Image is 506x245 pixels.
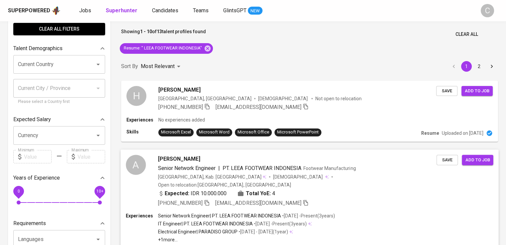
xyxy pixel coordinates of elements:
[121,62,138,70] p: Sort By
[106,7,139,15] a: Superhunter
[303,165,356,171] span: Footwear Manufacturing
[93,60,103,69] button: Open
[158,200,203,206] span: [PHONE_NUMBER]
[223,165,301,171] span: PT. LEEA FOOTWEAR INDONESIA
[461,86,493,96] button: Add to job
[199,129,230,135] div: Microsoft Word
[315,95,362,102] p: Not open to relocation
[253,220,306,227] p: • [DATE] - Present ( 3 years )
[455,30,478,39] span: Clear All
[461,61,472,72] button: page 1
[158,104,203,110] span: [PHONE_NUMBER]
[121,28,206,41] p: Showing of talent profiles found
[465,156,490,164] span: Add to job
[440,156,454,164] span: Save
[223,7,247,14] span: GlintsGPT
[439,87,454,95] span: Save
[79,7,91,14] span: Jobs
[465,87,489,95] span: Add to job
[193,7,209,14] span: Teams
[96,189,103,194] span: 10+
[447,61,498,72] nav: pagination navigation
[13,171,105,185] div: Years of Experience
[246,189,270,197] b: Total YoE:
[421,130,439,136] p: Resume
[158,86,201,94] span: [PERSON_NAME]
[223,7,262,15] a: GlintsGPT NEW
[158,189,227,197] div: IDR 10.000.000
[272,189,275,197] span: 4
[13,44,63,52] p: Talent Demographics
[158,228,238,235] p: Electrical Engineer | PARADISO GROUP
[13,217,105,230] div: Requirements
[126,128,158,135] p: Skills
[481,4,494,17] div: C
[158,220,253,227] p: IT Engineer | PT. LEEA FOOTWEAR INDONESIA
[13,23,105,35] button: Clear All filters
[158,117,205,123] p: No experiences added
[152,7,178,14] span: Candidates
[248,8,262,14] span: NEW
[273,173,324,180] span: [DEMOGRAPHIC_DATA]
[158,181,291,188] p: Open to relocation : [GEOGRAPHIC_DATA], [GEOGRAPHIC_DATA]
[218,164,220,172] span: |
[158,173,266,180] div: [GEOGRAPHIC_DATA], Kab. [GEOGRAPHIC_DATA]
[161,129,191,135] div: Microsoft Excel
[436,86,457,96] button: Save
[277,129,319,135] div: Microsoft PowerPoint
[158,165,216,171] span: Senior Network Engineer
[120,45,206,51] span: Resume : " LEEA FOOTWEAR INDONESIA"
[216,104,301,110] span: [EMAIL_ADDRESS][DOMAIN_NAME]
[78,150,105,163] input: Value
[238,228,288,235] p: • [DATE] - [DATE] ( 1 year )
[121,81,498,142] a: H[PERSON_NAME][GEOGRAPHIC_DATA], [GEOGRAPHIC_DATA][DEMOGRAPHIC_DATA] Not open to relocation[PHONE...
[281,212,335,219] p: • [DATE] - Present ( 3 years )
[158,212,281,219] p: Senior Network Engineer | PT. LEEA FOOTWEAR INDONESIA
[215,200,301,206] span: [EMAIL_ADDRESS][DOMAIN_NAME]
[24,150,52,163] input: Value
[157,29,162,34] b: 13
[52,6,61,16] img: app logo
[8,6,61,16] a: Superpoweredapp logo
[13,219,46,227] p: Requirements
[126,155,146,175] div: A
[126,86,146,106] div: H
[258,95,309,102] span: [DEMOGRAPHIC_DATA]
[13,116,51,123] p: Expected Salary
[93,131,103,140] button: Open
[13,174,60,182] p: Years of Experience
[8,7,50,15] div: Superpowered
[193,7,210,15] a: Teams
[126,212,158,219] p: Experiences
[158,155,200,163] span: [PERSON_NAME]
[79,7,92,15] a: Jobs
[165,189,189,197] b: Expected:
[158,236,335,243] p: +1 more ...
[106,7,137,14] b: Superhunter
[120,43,213,54] div: Resume: " LEEA FOOTWEAR INDONESIA"
[442,130,483,136] p: Uploaded on [DATE]
[19,25,100,33] span: Clear All filters
[126,117,158,123] p: Experiences
[140,29,152,34] b: 1 - 10
[474,61,484,72] button: Go to page 2
[13,113,105,126] div: Expected Salary
[158,95,252,102] div: [GEOGRAPHIC_DATA], [GEOGRAPHIC_DATA]
[141,62,175,70] p: Most Relevant
[436,155,458,165] button: Save
[141,60,183,73] div: Most Relevant
[453,28,481,41] button: Clear All
[13,42,105,55] div: Talent Demographics
[486,61,497,72] button: Go to next page
[93,235,103,244] button: Open
[17,189,20,194] span: 0
[152,7,180,15] a: Candidates
[238,129,269,135] div: Microsoft Office
[462,155,493,165] button: Add to job
[18,99,100,105] p: Please select a Country first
